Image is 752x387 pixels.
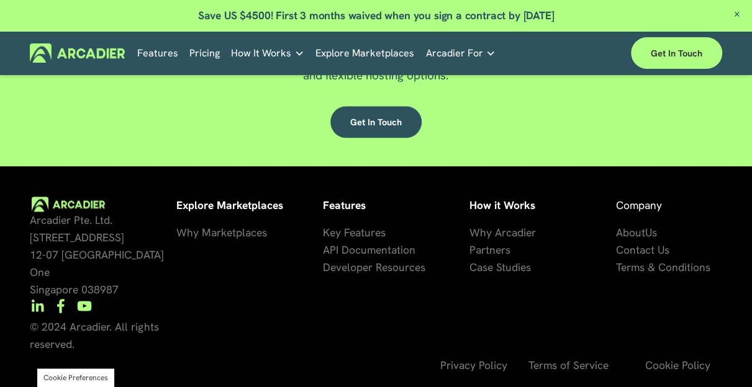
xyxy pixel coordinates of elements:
a: Facebook [53,298,68,313]
a: se Studies [482,259,531,276]
a: Pricing [189,43,220,63]
a: Terms & Conditions [616,259,710,276]
a: Explore Marketplaces [315,43,414,63]
span: Company [616,198,662,212]
strong: How it Works [469,198,535,212]
a: Key Features [323,224,386,241]
span: Arcadier For [425,45,482,62]
iframe: Chat Widget [690,327,752,387]
a: Why Arcadier [469,224,536,241]
span: Developer Resources [323,260,425,274]
span: Privacy Policy [440,358,507,372]
a: Privacy Policy [440,357,507,374]
span: Cookie Policy [645,358,710,372]
a: API Documentation [323,241,415,259]
a: artners [476,241,510,259]
span: About [616,226,645,239]
a: Why Marketplaces [176,224,267,241]
a: Ca [469,259,482,276]
span: P [469,243,476,257]
span: Terms & Conditions [616,260,710,274]
span: Why Arcadier [469,226,536,239]
span: artners [476,243,510,257]
span: © 2024 Arcadier. All rights reserved. [30,320,161,351]
a: Get in touch [631,37,722,69]
a: Contact Us [616,241,669,259]
span: Terms of Service [528,358,608,372]
a: LinkedIn [30,298,45,313]
span: Ca [469,260,482,274]
img: Arcadier [30,43,125,63]
a: About [616,224,645,241]
a: Cookie Policy [645,357,710,374]
span: Why Marketplaces [176,226,267,239]
a: Terms of Service [528,357,608,374]
a: Developer Resources [323,259,425,276]
a: Get in touch [330,106,422,138]
strong: Explore Marketplaces [176,198,283,212]
span: Arcadier Pte. Ltd. [STREET_ADDRESS] 12-07 [GEOGRAPHIC_DATA] One Singapore 038987 [30,213,166,296]
span: se Studies [482,260,531,274]
a: Features [137,43,178,63]
section: Manage previously selected cookie options [37,368,114,387]
span: Us [645,226,657,239]
span: Contact Us [616,243,669,257]
strong: Features [323,198,366,212]
span: How It Works [231,45,291,62]
button: Cookie Preferences [43,373,108,383]
span: API Documentation [323,243,415,257]
a: P [469,241,476,259]
a: folder dropdown [425,43,496,63]
span: Key Features [323,226,386,239]
a: folder dropdown [231,43,304,63]
a: YouTube [77,298,92,313]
